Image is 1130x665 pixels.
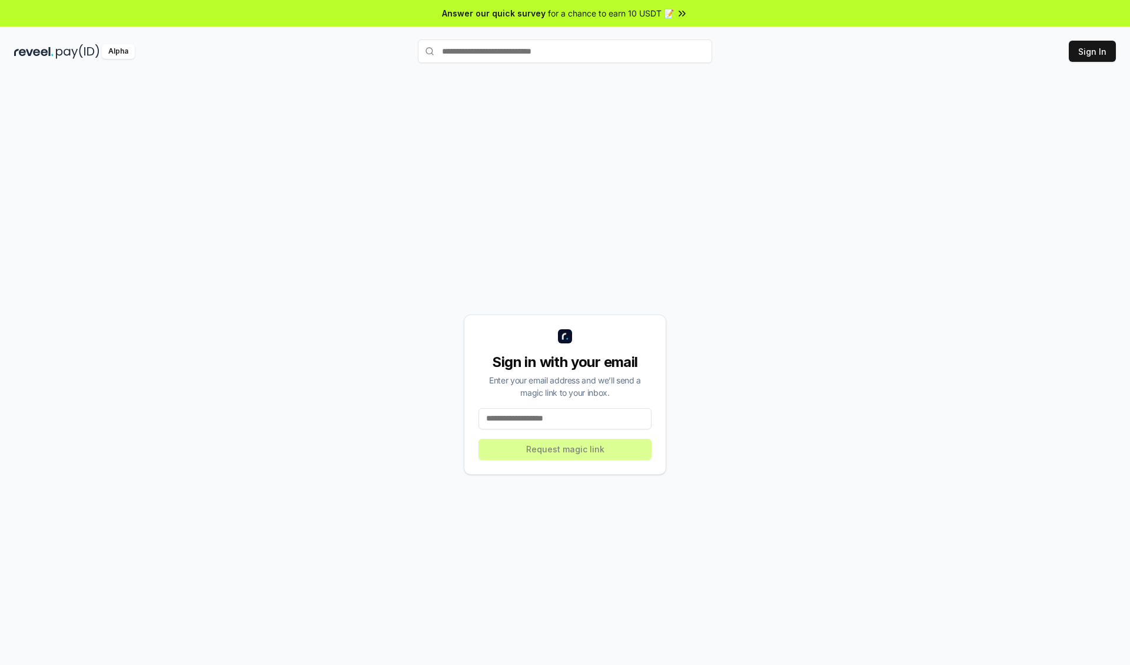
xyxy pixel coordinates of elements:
img: reveel_dark [14,44,54,59]
div: Sign in with your email [478,353,652,372]
img: logo_small [558,329,572,343]
span: for a chance to earn 10 USDT 📝 [548,7,674,19]
img: pay_id [56,44,99,59]
button: Sign In [1069,41,1116,62]
div: Enter your email address and we’ll send a magic link to your inbox. [478,374,652,399]
div: Alpha [102,44,135,59]
span: Answer our quick survey [442,7,546,19]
